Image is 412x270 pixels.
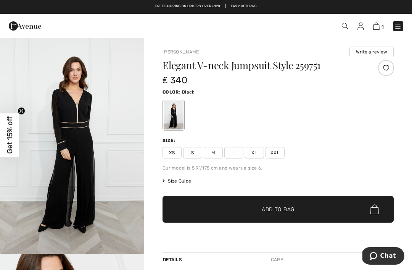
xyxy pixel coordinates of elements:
div: Care [264,253,290,267]
button: Write a review [349,47,394,57]
img: Shopping Bag [373,23,380,30]
div: Our model is 5'9"/175 cm and wears a size 6. [163,165,394,171]
span: Black [182,89,195,95]
div: Size: [163,137,177,144]
div: Black [164,101,183,129]
span: Get 15% off [5,116,14,154]
img: Search [342,23,348,29]
span: Color: [163,89,180,95]
a: Free shipping on orders over ₤120 [155,4,220,9]
div: Details [163,253,184,267]
a: 1ère Avenue [9,22,41,29]
button: Add to Bag [163,196,394,223]
span: M [204,147,223,158]
span: 1 [381,24,384,30]
img: My Info [357,23,364,30]
span: XL [245,147,264,158]
span: XXL [266,147,285,158]
span: Add to Bag [262,205,295,213]
button: Close teaser [18,107,25,115]
span: S [183,147,202,158]
iframe: Opens a widget where you can chat to one of our agents [362,247,404,266]
img: Bag.svg [370,204,379,214]
span: Size Guide [163,178,191,184]
span: XS [163,147,182,158]
h1: Elegant V-neck Jumpsuit Style 259751 [163,60,355,70]
a: [PERSON_NAME] [163,49,201,55]
img: 1ère Avenue [9,18,41,34]
span: ₤ 340 [163,75,187,86]
img: Menu [394,23,402,30]
a: 1 [373,21,384,31]
span: L [224,147,243,158]
span: | [225,4,226,9]
a: Easy Returns [231,4,257,9]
